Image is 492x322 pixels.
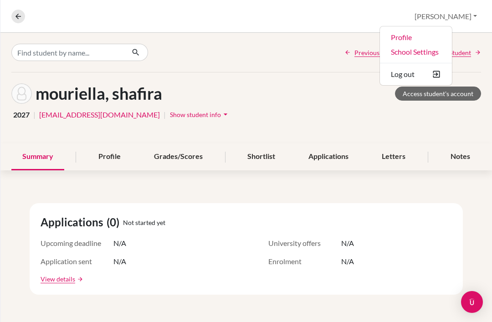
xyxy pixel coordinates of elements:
span: Applications [41,214,107,230]
span: 2027 [13,109,30,120]
a: arrow_forward [75,276,83,282]
button: Log out [380,67,452,82]
span: Enrolment [268,256,341,267]
span: | [164,109,166,120]
span: N/A [113,256,126,267]
a: Next Student [434,48,481,57]
div: Profile [87,143,132,170]
div: Applications [297,143,359,170]
div: Notes [440,143,481,170]
i: arrow_drop_down [221,110,230,119]
a: Previous Student [344,48,403,57]
span: Previous Student [354,48,403,57]
div: Summary [11,143,64,170]
span: (0) [107,214,123,230]
span: Show student info [170,111,221,118]
a: School Settings [380,45,452,59]
div: Shortlist [236,143,286,170]
ul: [PERSON_NAME] [379,26,452,86]
button: [PERSON_NAME] [410,8,481,25]
span: Upcoming deadline [41,238,113,249]
div: Open Intercom Messenger [461,291,483,313]
button: Show student infoarrow_drop_down [169,107,231,122]
a: View details [41,274,75,284]
div: Grades/Scores [143,143,214,170]
span: University offers [268,238,341,249]
h1: mouriella, shafira [36,84,162,103]
span: Not started yet [123,218,165,227]
a: Profile [380,30,452,45]
img: shafira mouriella's avatar [11,83,32,104]
span: Next Student [434,48,471,57]
span: N/A [113,238,126,249]
a: Access student's account [395,87,481,101]
span: Application sent [41,256,113,267]
span: N/A [341,256,354,267]
span: N/A [341,238,354,249]
a: [EMAIL_ADDRESS][DOMAIN_NAME] [39,109,160,120]
input: Find student by name... [11,44,124,61]
span: | [33,109,36,120]
div: Letters [371,143,416,170]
